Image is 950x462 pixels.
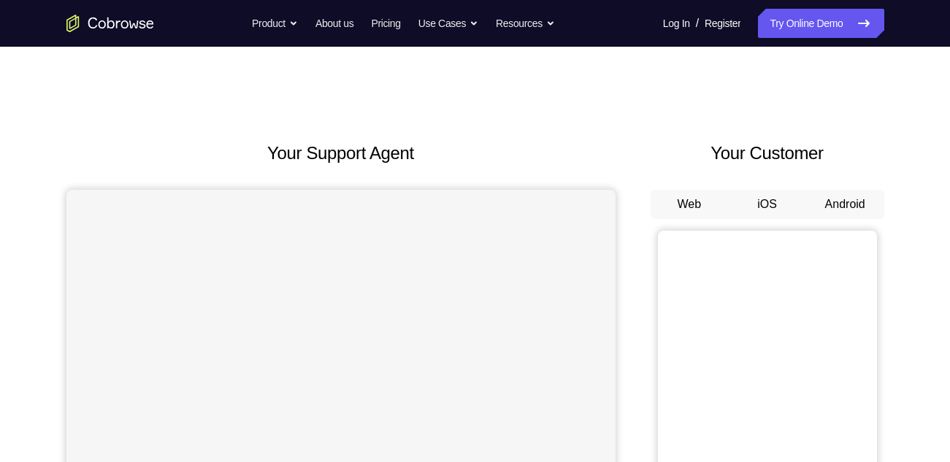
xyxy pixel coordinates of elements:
a: Pricing [371,9,400,38]
button: Android [806,190,884,219]
button: Resources [496,9,555,38]
a: Try Online Demo [758,9,884,38]
button: iOS [728,190,806,219]
button: Product [252,9,298,38]
button: Web [651,190,729,219]
h2: Your Support Agent [66,140,616,166]
span: / [696,15,699,32]
button: Use Cases [418,9,478,38]
a: Log In [663,9,690,38]
a: About us [315,9,353,38]
a: Register [705,9,740,38]
a: Go to the home page [66,15,154,32]
h2: Your Customer [651,140,884,166]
